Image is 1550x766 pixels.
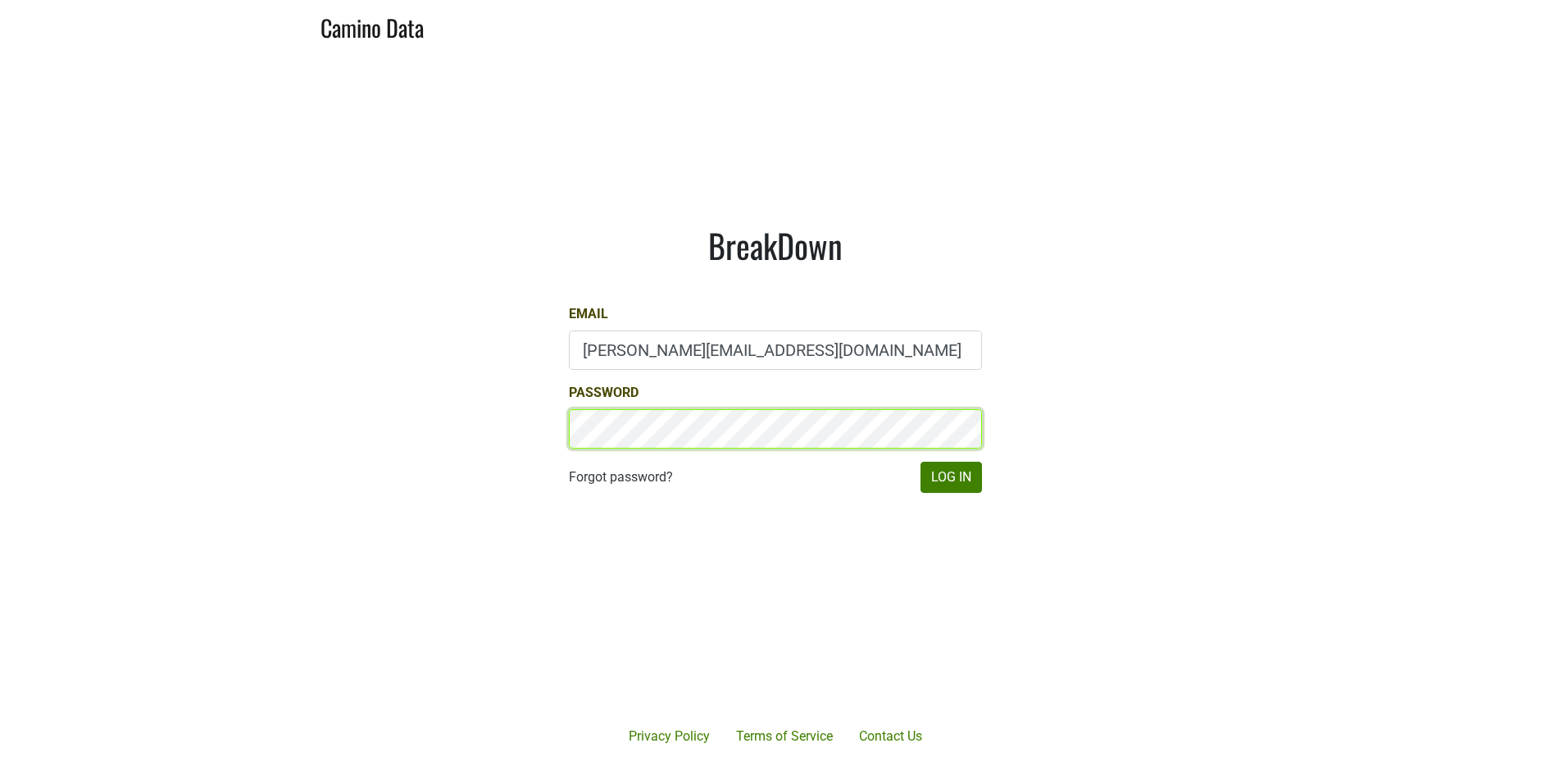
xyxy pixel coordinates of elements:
label: Password [569,383,639,403]
label: Email [569,304,608,324]
a: Contact Us [846,720,935,753]
h1: BreakDown [569,226,982,265]
a: Privacy Policy [616,720,723,753]
button: Log In [920,462,982,493]
a: Terms of Service [723,720,846,753]
a: Camino Data [320,7,424,45]
a: Forgot password? [569,467,673,487]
